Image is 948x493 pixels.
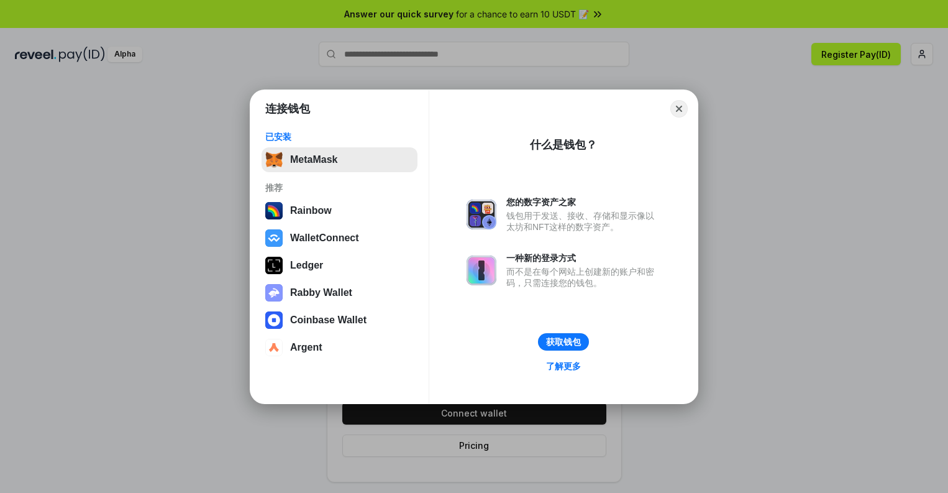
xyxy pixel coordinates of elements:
div: 钱包用于发送、接收、存储和显示像以太坊和NFT这样的数字资产。 [506,210,660,233]
img: svg+xml,%3Csvg%20fill%3D%22none%22%20height%3D%2233%22%20viewBox%3D%220%200%2035%2033%22%20width%... [265,151,283,168]
div: 您的数字资产之家 [506,196,660,208]
a: 了解更多 [539,358,588,374]
div: Rainbow [290,205,332,216]
div: 什么是钱包？ [530,137,597,152]
div: 获取钱包 [546,336,581,348]
button: Close [670,100,688,117]
img: svg+xml,%3Csvg%20xmlns%3D%22http%3A%2F%2Fwww.w3.org%2F2000%2Fsvg%22%20fill%3D%22none%22%20viewBox... [467,256,496,285]
div: MetaMask [290,154,337,165]
button: Rainbow [262,198,417,223]
img: svg+xml,%3Csvg%20width%3D%2228%22%20height%3D%2228%22%20viewBox%3D%220%200%2028%2028%22%20fill%3D... [265,229,283,247]
button: Ledger [262,253,417,278]
button: MetaMask [262,147,417,172]
div: 推荐 [265,182,414,193]
img: svg+xml,%3Csvg%20width%3D%2228%22%20height%3D%2228%22%20viewBox%3D%220%200%2028%2028%22%20fill%3D... [265,339,283,356]
div: Ledger [290,260,323,271]
div: Rabby Wallet [290,287,352,298]
div: Coinbase Wallet [290,315,367,326]
div: 已安装 [265,131,414,142]
button: Argent [262,335,417,360]
img: svg+xml,%3Csvg%20xmlns%3D%22http%3A%2F%2Fwww.w3.org%2F2000%2Fsvg%22%20width%3D%2228%22%20height%3... [265,257,283,274]
button: WalletConnect [262,226,417,251]
img: svg+xml,%3Csvg%20width%3D%2228%22%20height%3D%2228%22%20viewBox%3D%220%200%2028%2028%22%20fill%3D... [265,311,283,329]
div: WalletConnect [290,233,359,244]
h1: 连接钱包 [265,101,310,116]
button: 获取钱包 [538,333,589,351]
button: Coinbase Wallet [262,308,417,333]
div: 了解更多 [546,361,581,372]
div: Argent [290,342,322,353]
img: svg+xml,%3Csvg%20width%3D%22120%22%20height%3D%22120%22%20viewBox%3D%220%200%20120%20120%22%20fil... [265,202,283,219]
div: 一种新的登录方式 [506,252,660,264]
img: svg+xml,%3Csvg%20xmlns%3D%22http%3A%2F%2Fwww.w3.org%2F2000%2Fsvg%22%20fill%3D%22none%22%20viewBox... [265,284,283,302]
div: 而不是在每个网站上创建新的账户和密码，只需连接您的钱包。 [506,266,660,288]
img: svg+xml,%3Csvg%20xmlns%3D%22http%3A%2F%2Fwww.w3.org%2F2000%2Fsvg%22%20fill%3D%22none%22%20viewBox... [467,200,496,229]
button: Rabby Wallet [262,280,417,305]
